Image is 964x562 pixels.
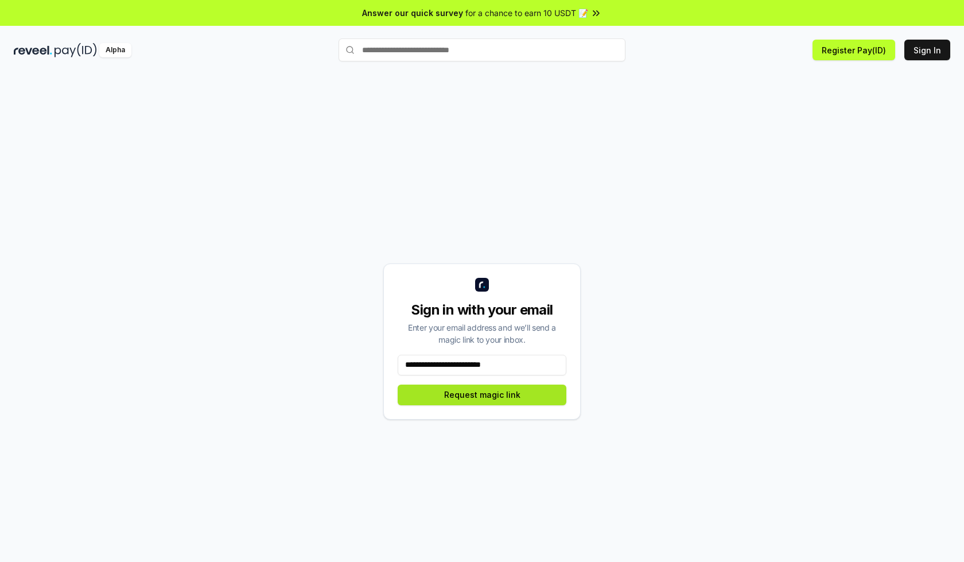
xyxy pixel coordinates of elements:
img: pay_id [55,43,97,57]
span: Answer our quick survey [362,7,463,19]
div: Sign in with your email [398,301,566,319]
span: for a chance to earn 10 USDT 📝 [465,7,588,19]
button: Register Pay(ID) [813,40,895,60]
div: Alpha [99,43,131,57]
img: logo_small [475,278,489,292]
button: Sign In [904,40,950,60]
button: Request magic link [398,385,566,405]
div: Enter your email address and we’ll send a magic link to your inbox. [398,321,566,346]
img: reveel_dark [14,43,52,57]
